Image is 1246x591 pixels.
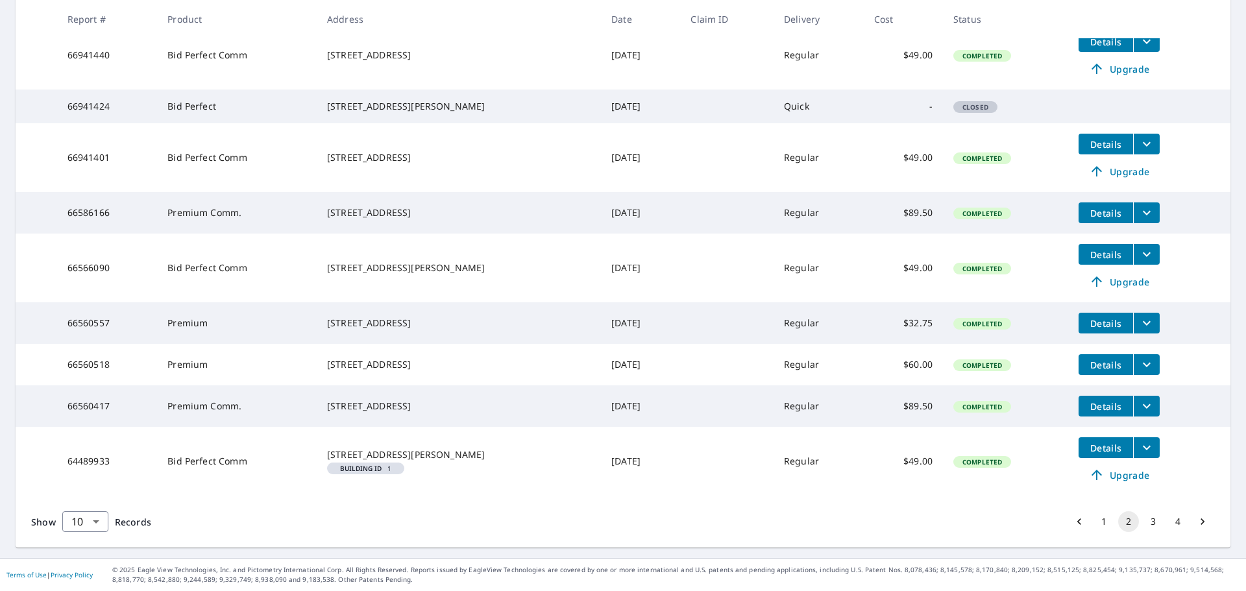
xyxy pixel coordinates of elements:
[157,234,317,302] td: Bid Perfect Comm
[340,465,382,472] em: Building ID
[6,570,47,579] a: Terms of Use
[774,90,864,123] td: Quick
[864,344,943,385] td: $60.00
[57,123,158,192] td: 66941401
[1086,36,1125,48] span: Details
[1143,511,1164,532] button: Go to page 3
[57,234,158,302] td: 66566090
[1086,138,1125,151] span: Details
[601,192,680,234] td: [DATE]
[1086,274,1152,289] span: Upgrade
[774,234,864,302] td: Regular
[327,261,591,274] div: [STREET_ADDRESS][PERSON_NAME]
[1079,244,1133,265] button: detailsBtn-66566090
[57,90,158,123] td: 66941424
[157,385,317,427] td: Premium Comm.
[774,344,864,385] td: Regular
[1118,511,1139,532] button: page 2
[157,123,317,192] td: Bid Perfect Comm
[955,361,1010,370] span: Completed
[1133,437,1160,458] button: filesDropdownBtn-64489933
[774,123,864,192] td: Regular
[1079,271,1160,292] a: Upgrade
[774,21,864,90] td: Regular
[955,51,1010,60] span: Completed
[864,21,943,90] td: $49.00
[1086,442,1125,454] span: Details
[1086,400,1125,413] span: Details
[327,317,591,330] div: [STREET_ADDRESS]
[1069,511,1090,532] button: Go to previous page
[601,385,680,427] td: [DATE]
[955,209,1010,218] span: Completed
[1079,437,1133,458] button: detailsBtn-64489933
[1079,134,1133,154] button: detailsBtn-66941401
[157,192,317,234] td: Premium Comm.
[327,448,591,461] div: [STREET_ADDRESS][PERSON_NAME]
[955,457,1010,466] span: Completed
[774,192,864,234] td: Regular
[327,358,591,371] div: [STREET_ADDRESS]
[1167,511,1188,532] button: Go to page 4
[327,100,591,113] div: [STREET_ADDRESS][PERSON_NAME]
[955,402,1010,411] span: Completed
[864,427,943,496] td: $49.00
[601,90,680,123] td: [DATE]
[1079,396,1133,416] button: detailsBtn-66560417
[1079,202,1133,223] button: detailsBtn-66586166
[601,234,680,302] td: [DATE]
[1079,58,1160,79] a: Upgrade
[57,427,158,496] td: 64489933
[62,511,108,532] div: Show 10 records
[157,21,317,90] td: Bid Perfect Comm
[1093,511,1114,532] button: Go to page 1
[1086,61,1152,77] span: Upgrade
[774,302,864,344] td: Regular
[1086,248,1125,261] span: Details
[1079,354,1133,375] button: detailsBtn-66560518
[157,344,317,385] td: Premium
[62,503,108,540] div: 10
[864,123,943,192] td: $49.00
[327,206,591,219] div: [STREET_ADDRESS]
[1133,134,1160,154] button: filesDropdownBtn-66941401
[1067,511,1215,532] nav: pagination navigation
[157,427,317,496] td: Bid Perfect Comm
[57,344,158,385] td: 66560518
[1079,31,1133,52] button: detailsBtn-66941440
[1086,317,1125,330] span: Details
[57,21,158,90] td: 66941440
[1133,396,1160,416] button: filesDropdownBtn-66560417
[1192,511,1213,532] button: Go to next page
[1133,31,1160,52] button: filesDropdownBtn-66941440
[955,154,1010,163] span: Completed
[115,516,151,528] span: Records
[601,344,680,385] td: [DATE]
[1133,244,1160,265] button: filesDropdownBtn-66566090
[57,192,158,234] td: 66586166
[864,234,943,302] td: $49.00
[601,123,680,192] td: [DATE]
[1133,202,1160,223] button: filesDropdownBtn-66586166
[1079,313,1133,333] button: detailsBtn-66560557
[1079,464,1160,485] a: Upgrade
[57,385,158,427] td: 66560417
[774,427,864,496] td: Regular
[955,264,1010,273] span: Completed
[157,90,317,123] td: Bid Perfect
[6,571,93,579] p: |
[774,385,864,427] td: Regular
[955,319,1010,328] span: Completed
[327,49,591,62] div: [STREET_ADDRESS]
[157,302,317,344] td: Premium
[51,570,93,579] a: Privacy Policy
[327,151,591,164] div: [STREET_ADDRESS]
[1086,207,1125,219] span: Details
[864,302,943,344] td: $32.75
[1079,161,1160,182] a: Upgrade
[112,565,1240,585] p: © 2025 Eagle View Technologies, Inc. and Pictometry International Corp. All Rights Reserved. Repo...
[1086,467,1152,483] span: Upgrade
[1086,163,1152,179] span: Upgrade
[1133,354,1160,375] button: filesDropdownBtn-66560518
[864,192,943,234] td: $89.50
